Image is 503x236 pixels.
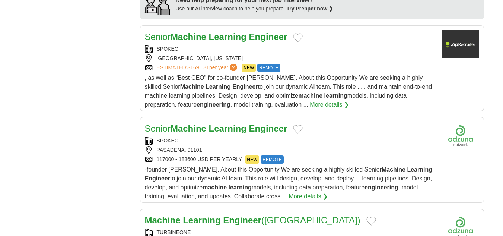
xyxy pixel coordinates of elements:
span: NEW [242,64,256,72]
span: NEW [245,155,259,164]
button: Add to favorite jobs [293,125,303,134]
a: SeniorMachine Learning Engineer [145,32,287,42]
strong: Machine [180,84,204,90]
button: Add to favorite jobs [366,217,376,226]
strong: engineering [364,184,398,191]
strong: machine [298,92,322,99]
strong: learning [229,184,252,191]
strong: Engineer [223,215,261,225]
span: REMOTE [257,64,280,72]
div: PASADENA, 91101 [145,146,436,154]
strong: Engineer [232,84,258,90]
div: SPOKEO [145,137,436,145]
strong: Learning [407,166,432,173]
strong: Engineer [145,175,170,182]
span: REMOTE [261,155,283,164]
span: , as well as “Best CEO” for co-founder [PERSON_NAME]. About this Opportunity We are seeking a hig... [145,75,432,108]
strong: machine [203,184,227,191]
a: ESTIMATED:$169,681per year? [157,64,239,72]
strong: Learning [209,123,246,133]
div: SPOKEO [145,45,436,53]
a: More details ❯ [289,192,328,201]
button: Add to favorite jobs [293,33,303,42]
a: More details ❯ [310,100,349,109]
div: 117000 - 183600 USD PER YEARLY [145,155,436,164]
strong: Learning [206,84,231,90]
strong: Machine [145,215,181,225]
strong: Engineer [249,123,287,133]
a: Machine Learning Engineer([GEOGRAPHIC_DATA]) [145,215,360,225]
a: SeniorMachine Learning Engineer [145,123,287,133]
strong: Machine [171,123,206,133]
img: Company logo [442,122,479,150]
strong: engineering [197,101,230,108]
div: Use our AI interview coach to help you prepare. [176,5,334,13]
span: -founder [PERSON_NAME]. About this Opportunity We are seeking a highly skilled Senior to join our... [145,166,433,199]
strong: Machine [171,32,206,42]
strong: Learning [183,215,220,225]
a: Try Prepper now ❯ [287,6,334,12]
strong: Machine [382,166,405,173]
img: Company logo [442,30,479,58]
div: [GEOGRAPHIC_DATA], [US_STATE] [145,54,436,62]
strong: Engineer [249,32,287,42]
strong: learning [324,92,347,99]
span: $169,681 [187,64,209,70]
strong: Learning [209,32,246,42]
span: ? [230,64,237,71]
